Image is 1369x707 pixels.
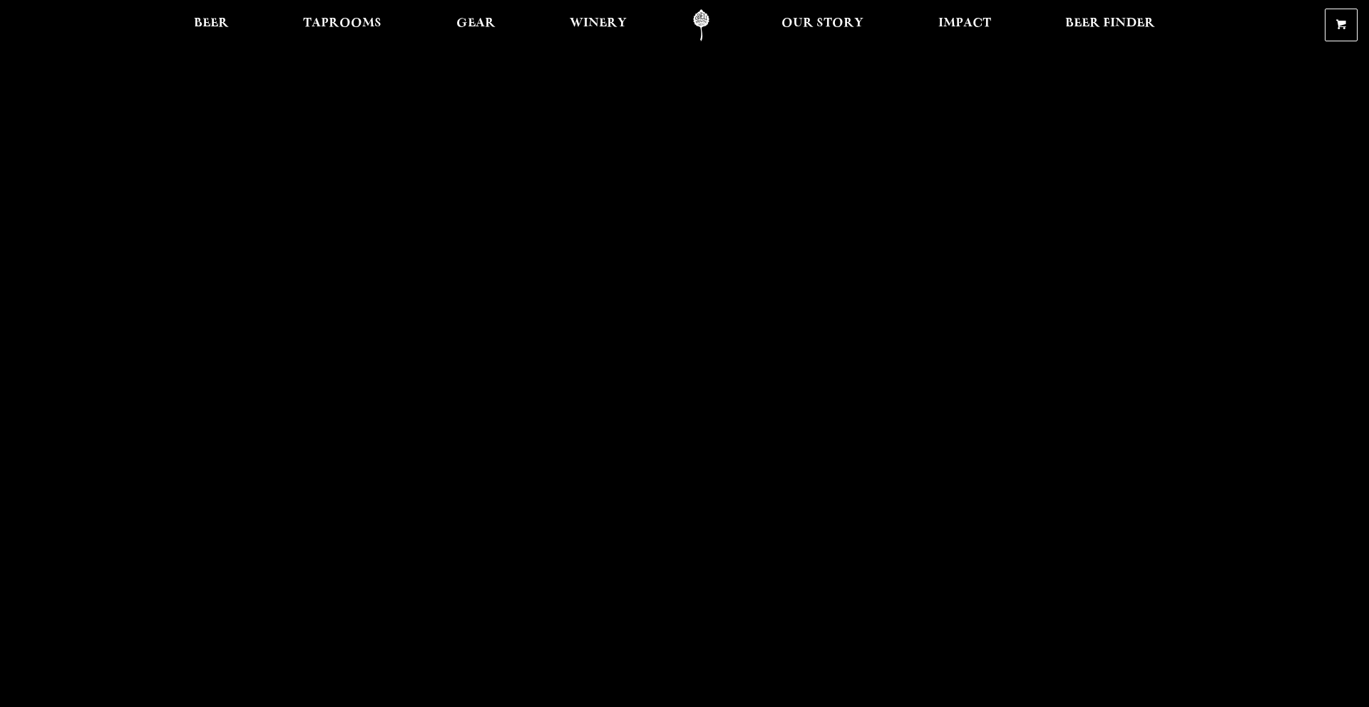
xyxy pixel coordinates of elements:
span: Gear [456,18,496,29]
span: Our Story [781,18,863,29]
span: Winery [570,18,627,29]
a: Gear [447,9,505,41]
a: Odell Home [675,9,728,41]
a: Beer Finder [1056,9,1164,41]
a: Beer [185,9,238,41]
span: Beer Finder [1065,18,1155,29]
span: Impact [938,18,991,29]
a: Winery [560,9,636,41]
a: Taprooms [294,9,391,41]
a: Impact [929,9,1000,41]
span: Beer [194,18,229,29]
span: Taprooms [303,18,381,29]
a: Our Story [772,9,873,41]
